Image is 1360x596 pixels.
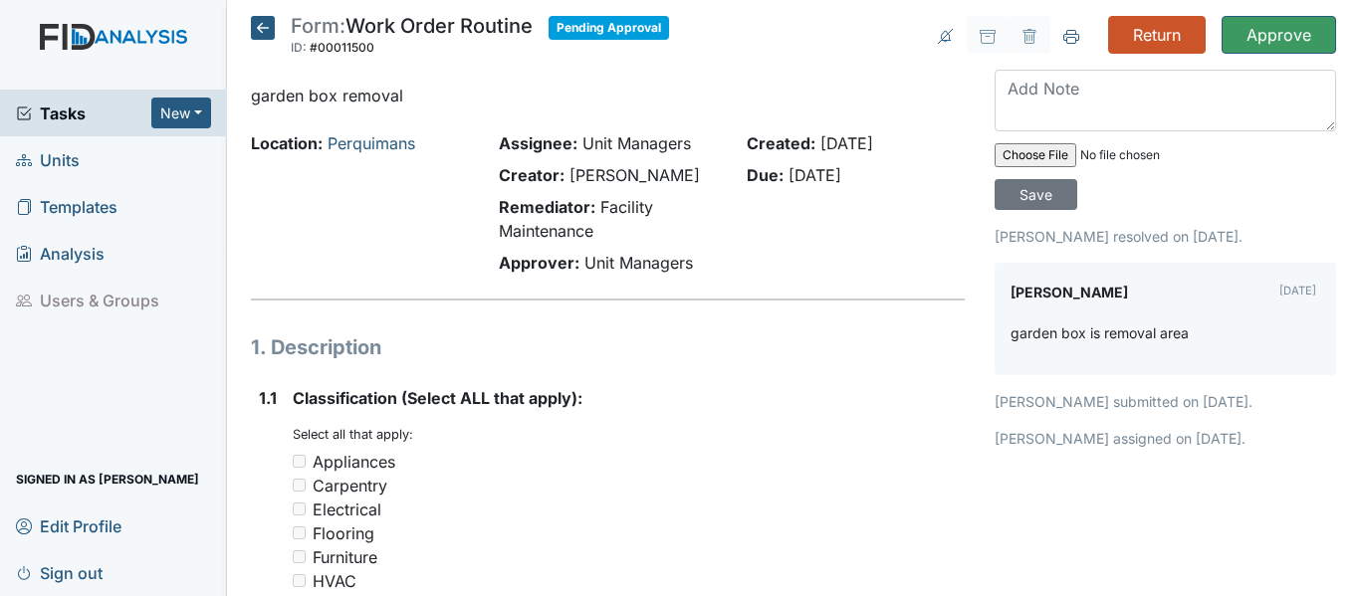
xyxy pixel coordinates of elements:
input: Furniture [293,550,306,563]
button: New [151,98,211,128]
div: Furniture [313,545,377,569]
span: Sign out [16,557,103,588]
div: Work Order Routine [291,16,533,60]
span: [DATE] [789,165,841,185]
span: Units [16,144,80,175]
strong: Created: [747,133,815,153]
input: Return [1108,16,1206,54]
span: Edit Profile [16,510,121,541]
span: [PERSON_NAME] [569,165,700,185]
span: [DATE] [820,133,873,153]
small: [DATE] [1279,284,1316,298]
div: Electrical [313,497,381,521]
h1: 1. Description [251,332,965,362]
div: Carpentry [313,474,387,497]
p: [PERSON_NAME] assigned on [DATE]. [995,428,1336,449]
p: garden box is removal area [1011,322,1189,343]
strong: Creator: [499,165,565,185]
a: Perquimans [328,133,415,153]
span: Analysis [16,238,105,269]
small: Select all that apply: [293,427,413,442]
p: garden box removal [251,84,965,107]
input: Carpentry [293,479,306,492]
input: Electrical [293,502,306,515]
a: Tasks [16,101,151,125]
label: 1.1 [259,386,277,410]
input: Flooring [293,526,306,539]
span: Classification (Select ALL that apply): [293,388,582,408]
span: Templates [16,191,117,222]
input: HVAC [293,574,306,587]
div: HVAC [313,569,356,593]
input: Save [995,179,1077,210]
strong: Approver: [499,253,579,273]
span: ID: [291,40,307,55]
span: Pending Approval [549,16,669,40]
label: [PERSON_NAME] [1011,279,1128,306]
p: [PERSON_NAME] submitted on [DATE]. [995,391,1336,412]
div: Appliances [313,450,395,474]
strong: Assignee: [499,133,577,153]
span: Form: [291,14,345,38]
input: Approve [1222,16,1336,54]
span: Signed in as [PERSON_NAME] [16,464,199,495]
div: Flooring [313,521,374,545]
span: #00011500 [310,40,374,55]
input: Appliances [293,455,306,468]
strong: Due: [747,165,784,185]
p: [PERSON_NAME] resolved on [DATE]. [995,226,1336,247]
strong: Remediator: [499,197,595,217]
span: Unit Managers [584,253,693,273]
strong: Location: [251,133,323,153]
span: Unit Managers [582,133,691,153]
